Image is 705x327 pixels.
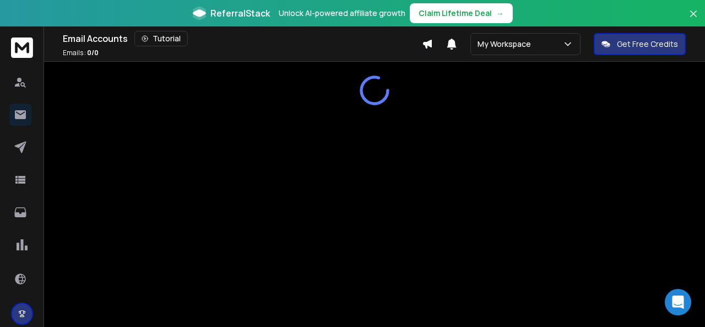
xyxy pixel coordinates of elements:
[63,31,422,46] div: Email Accounts
[87,48,99,57] span: 0 / 0
[617,39,678,50] p: Get Free Credits
[134,31,188,46] button: Tutorial
[63,49,99,57] p: Emails :
[210,7,270,20] span: ReferralStack
[478,39,535,50] p: My Workspace
[279,8,405,19] p: Unlock AI-powered affiliate growth
[594,33,686,55] button: Get Free Credits
[686,7,701,33] button: Close banner
[665,289,691,315] div: Open Intercom Messenger
[496,8,504,19] span: →
[410,3,513,23] button: Claim Lifetime Deal→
